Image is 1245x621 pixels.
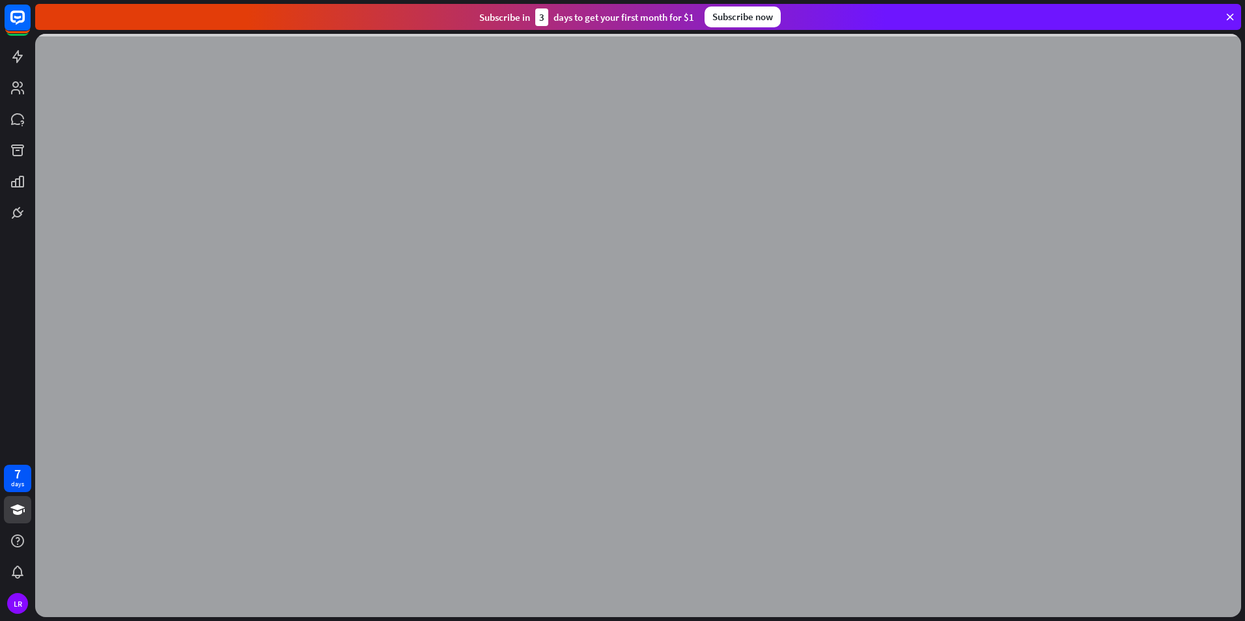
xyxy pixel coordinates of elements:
[4,465,31,492] a: 7 days
[7,593,28,614] div: LR
[535,8,548,26] div: 3
[11,480,24,489] div: days
[479,8,694,26] div: Subscribe in days to get your first month for $1
[705,7,781,27] div: Subscribe now
[14,468,21,480] div: 7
